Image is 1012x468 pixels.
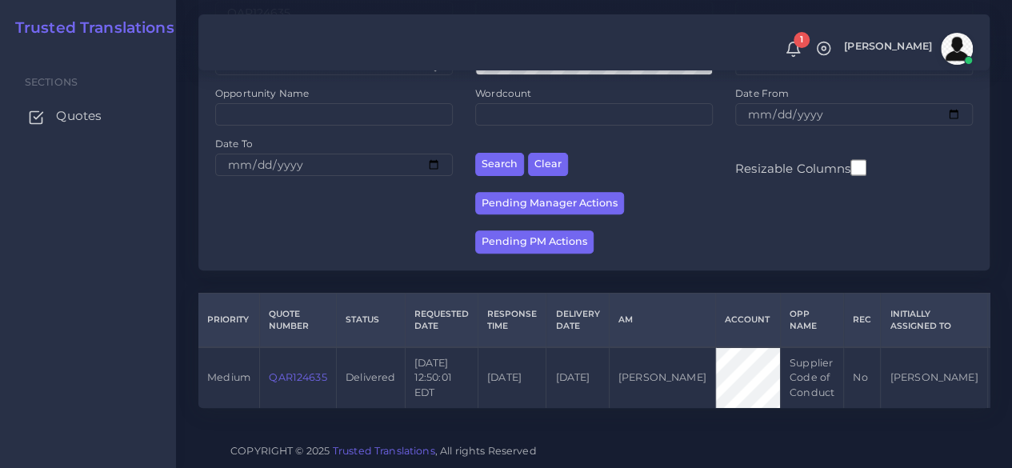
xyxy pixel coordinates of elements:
td: Delivered [336,347,405,408]
th: Requested Date [405,293,478,347]
a: Trusted Translations [333,445,435,457]
span: , All rights Reserved [435,442,537,459]
td: [DATE] [478,347,546,408]
a: Trusted Translations [4,19,174,38]
th: Response Time [478,293,546,347]
th: REC [844,293,881,347]
button: Pending PM Actions [475,230,594,254]
img: avatar [941,33,973,65]
a: Quotes [12,99,164,133]
label: Opportunity Name [215,86,309,100]
input: Resizable Columns [850,158,866,178]
td: [DATE] [546,347,609,408]
a: QAR124635 [269,371,326,383]
a: 1 [779,41,807,58]
td: Supplier Code of Conduct [780,347,843,408]
label: Date From [735,86,789,100]
th: AM [609,293,715,347]
td: [PERSON_NAME] [609,347,715,408]
button: Clear [528,153,568,176]
span: Quotes [56,107,102,125]
td: [PERSON_NAME] [881,347,987,408]
button: Pending Manager Actions [475,192,624,215]
th: Account [715,293,780,347]
td: No [844,347,881,408]
th: Status [336,293,405,347]
th: Opp Name [780,293,843,347]
th: Quote Number [260,293,337,347]
label: Date To [215,137,253,150]
span: Sections [25,76,78,88]
span: [PERSON_NAME] [844,42,932,52]
span: 1 [794,32,810,48]
th: Initially Assigned to [881,293,987,347]
th: Delivery Date [546,293,609,347]
label: Wordcount [475,86,531,100]
th: Priority [198,293,260,347]
a: [PERSON_NAME]avatar [836,33,978,65]
button: Search [475,153,524,176]
label: Resizable Columns [735,158,866,178]
td: [DATE] 12:50:01 EDT [405,347,478,408]
span: COPYRIGHT © 2025 [230,442,537,459]
span: medium [207,371,250,383]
